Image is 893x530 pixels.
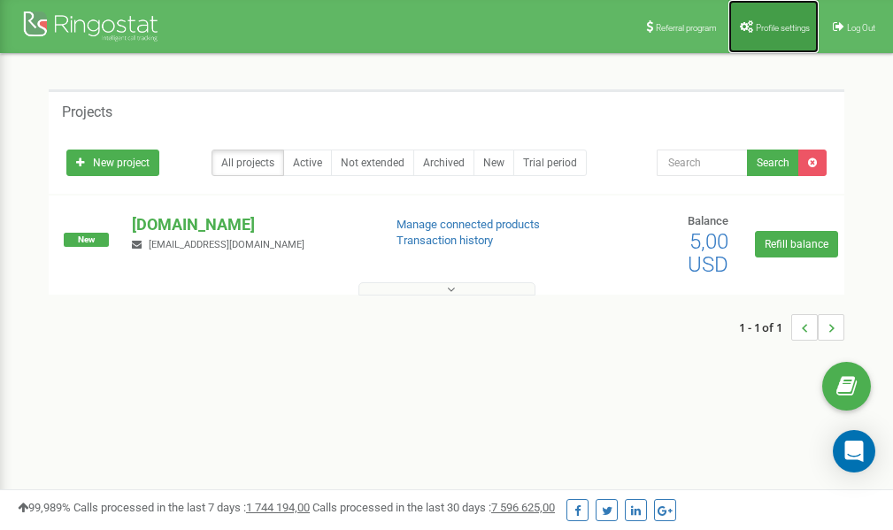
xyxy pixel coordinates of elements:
[18,501,71,514] span: 99,989%
[396,234,493,247] a: Transaction history
[739,314,791,341] span: 1 - 1 of 1
[132,213,367,236] p: [DOMAIN_NAME]
[312,501,555,514] span: Calls processed in the last 30 days :
[833,430,875,472] div: Open Intercom Messenger
[688,214,728,227] span: Balance
[66,150,159,176] a: New project
[64,233,109,247] span: New
[747,150,799,176] button: Search
[739,296,844,358] nav: ...
[246,501,310,514] u: 1 744 194,00
[755,231,838,257] a: Refill balance
[657,150,748,176] input: Search
[212,150,284,176] a: All projects
[73,501,310,514] span: Calls processed in the last 7 days :
[331,150,414,176] a: Not extended
[149,239,304,250] span: [EMAIL_ADDRESS][DOMAIN_NAME]
[656,23,717,33] span: Referral program
[491,501,555,514] u: 7 596 625,00
[283,150,332,176] a: Active
[473,150,514,176] a: New
[62,104,112,120] h5: Projects
[413,150,474,176] a: Archived
[756,23,810,33] span: Profile settings
[513,150,587,176] a: Trial period
[688,229,728,277] span: 5,00 USD
[847,23,875,33] span: Log Out
[396,218,540,231] a: Manage connected products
